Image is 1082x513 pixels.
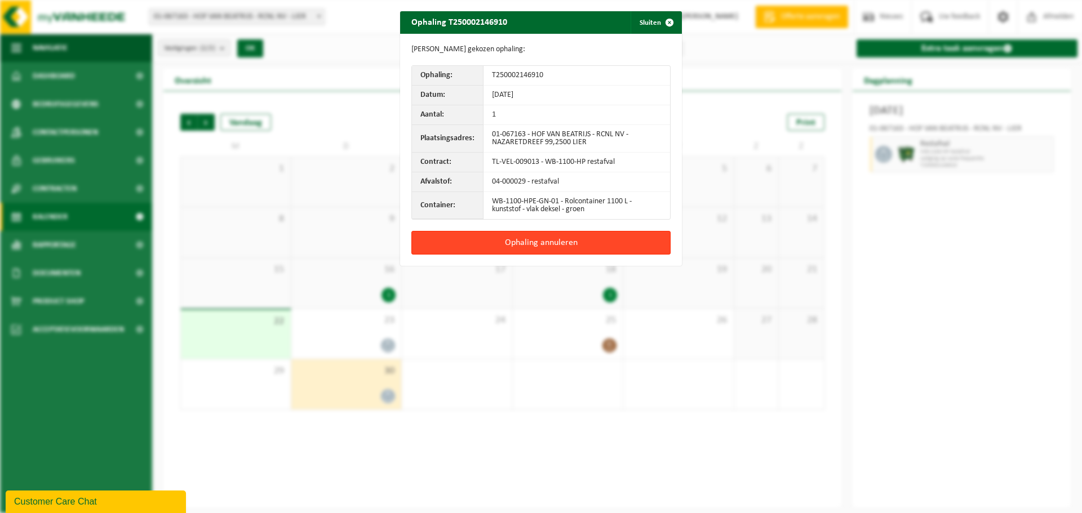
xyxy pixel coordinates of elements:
[412,153,484,172] th: Contract:
[400,11,518,33] h2: Ophaling T250002146910
[484,86,670,105] td: [DATE]
[6,488,188,513] iframe: chat widget
[412,86,484,105] th: Datum:
[484,125,670,153] td: 01-067163 - HOF VAN BEATRIJS - RCNL NV - NAZARETDREEF 99,2500 LIER
[412,66,484,86] th: Ophaling:
[412,192,484,219] th: Container:
[484,105,670,125] td: 1
[411,231,671,255] button: Ophaling annuleren
[484,153,670,172] td: TL-VEL-009013 - WB-1100-HP restafval
[484,66,670,86] td: T250002146910
[412,105,484,125] th: Aantal:
[411,45,671,54] p: [PERSON_NAME] gekozen ophaling:
[412,172,484,192] th: Afvalstof:
[412,125,484,153] th: Plaatsingsadres:
[484,172,670,192] td: 04-000029 - restafval
[631,11,681,34] button: Sluiten
[484,192,670,219] td: WB-1100-HPE-GN-01 - Rolcontainer 1100 L - kunststof - vlak deksel - groen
